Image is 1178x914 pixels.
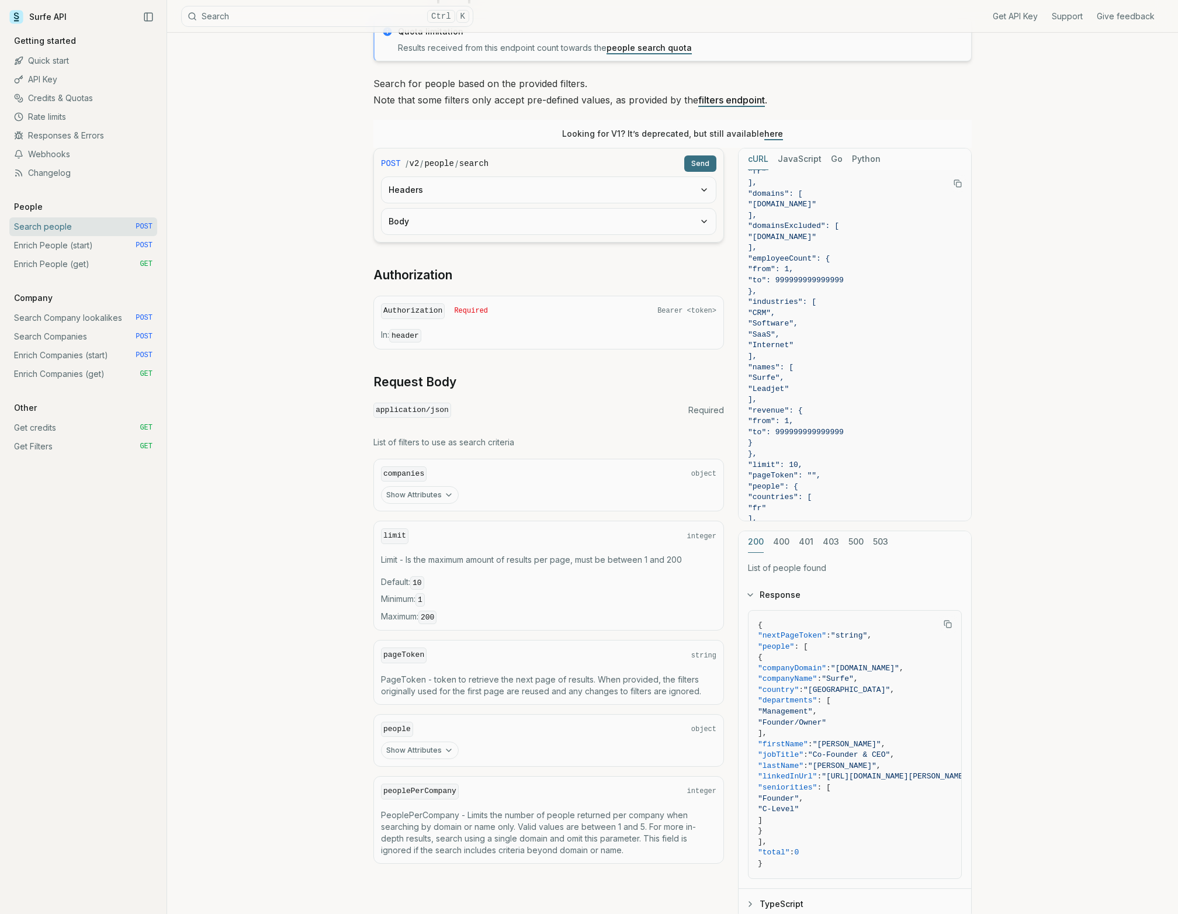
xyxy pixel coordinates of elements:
span: , [867,631,872,640]
span: Bearer <token> [657,306,716,316]
span: , [899,664,904,673]
span: Required [454,306,488,316]
code: 200 [418,611,436,624]
span: object [691,725,716,734]
span: "lastName" [758,761,803,770]
span: ], [748,395,757,404]
a: Authorization [373,267,452,283]
span: "limit": 10, [748,461,803,469]
span: Default : [381,576,716,589]
span: GET [140,423,153,432]
span: "pageToken": "", [748,471,821,480]
span: "Internet" [748,341,794,349]
p: Results received from this endpoint count towards the [398,42,964,54]
span: "seniorities" [758,783,817,792]
span: integer [687,532,716,541]
span: "people" [758,642,794,651]
span: "to": 999999999999999 [748,428,844,437]
span: "Leadjet" [748,385,789,393]
span: "Software", [748,319,798,328]
span: GET [140,442,153,451]
p: List of filters to use as search criteria [373,437,724,448]
span: "country" [758,685,799,694]
span: Maximum : [381,611,716,624]
span: POST [136,351,153,360]
span: POST [136,332,153,341]
span: : [826,664,831,673]
code: limit [381,528,408,544]
span: , [854,674,858,683]
div: Response [739,610,971,889]
button: Collapse Sidebar [140,8,157,26]
span: : [826,631,831,640]
button: JavaScript [778,148,822,170]
span: ], [748,211,757,220]
span: "to": 999999999999999 [748,276,844,285]
span: / [455,158,458,169]
a: Enrich People (get) GET [9,255,157,273]
span: "[DOMAIN_NAME]" [748,233,816,241]
a: Get API Key [993,11,1038,22]
span: "domainsExcluded": [ [748,221,839,230]
a: Quick start [9,51,157,70]
code: 10 [410,576,424,590]
span: : [803,750,808,759]
span: GET [140,259,153,269]
span: , [799,794,803,803]
code: companies [381,466,427,482]
span: }, [748,449,757,458]
button: Response [739,580,971,610]
span: "fr" [748,167,766,176]
button: cURL [748,148,768,170]
span: / [406,158,408,169]
code: header [389,329,421,342]
span: , [890,750,895,759]
kbd: Ctrl [427,10,455,23]
span: "employeeCount": { [748,254,830,263]
span: "people": { [748,482,798,491]
span: Minimum : [381,593,716,606]
span: "SaaS", [748,330,780,339]
span: : [799,685,803,694]
span: "companyName" [758,674,817,683]
span: "jobTitle" [758,750,803,759]
span: "revenue": { [748,406,803,415]
code: Authorization [381,303,445,319]
button: 200 [748,531,764,553]
span: "C-Level" [758,805,799,813]
span: ], [748,514,757,523]
span: ], [748,243,757,252]
span: Required [688,404,724,416]
span: "industries": [ [748,297,816,306]
span: }, [748,287,757,296]
p: Company [9,292,57,304]
a: Responses & Errors [9,126,157,145]
button: Send [684,155,716,172]
a: filters endpoint [698,94,765,106]
button: SearchCtrlK [181,6,473,27]
span: "Surfe", [748,373,784,382]
span: "Co-Founder & CEO" [808,750,890,759]
a: Give feedback [1097,11,1155,22]
span: GET [140,369,153,379]
a: Search Company lookalikes POST [9,309,157,327]
span: "[GEOGRAPHIC_DATA]" [803,685,890,694]
span: "string" [831,631,867,640]
button: 503 [873,531,888,553]
code: application/json [373,403,451,418]
span: POST [136,313,153,323]
a: Search Companies POST [9,327,157,346]
span: : [817,674,822,683]
a: Webhooks [9,145,157,164]
span: "from": 1, [748,417,794,425]
button: Python [852,148,881,170]
code: pageToken [381,648,427,663]
a: Get credits GET [9,418,157,437]
code: v2 [410,158,420,169]
button: 400 [773,531,789,553]
a: people search quota [607,43,692,53]
span: "domains": [ [748,189,803,198]
p: Limit - Is the maximum amount of results per page, must be between 1 and 200 [381,554,716,566]
span: , [813,707,817,716]
p: People [9,201,47,213]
